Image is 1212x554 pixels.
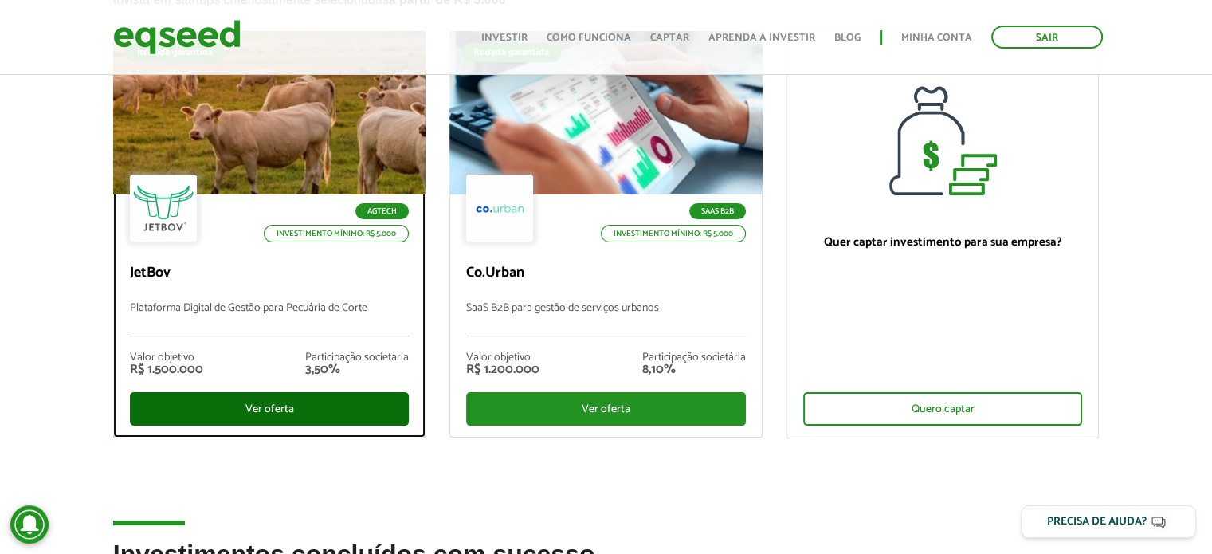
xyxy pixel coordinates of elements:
p: JetBov [130,265,410,282]
div: Participação societária [305,352,409,363]
a: Como funciona [547,33,631,43]
a: Quer captar investimento para sua empresa? Quero captar [786,31,1100,438]
div: 3,50% [305,363,409,376]
p: SaaS B2B [689,203,746,219]
p: SaaS B2B para gestão de serviços urbanos [466,302,746,336]
div: Ver oferta [130,392,410,426]
div: R$ 1.200.000 [466,363,539,376]
div: 8,10% [642,363,746,376]
p: Quer captar investimento para sua empresa? [803,235,1083,249]
a: Investir [481,33,528,43]
a: Rodada garantida Agtech Investimento mínimo: R$ 5.000 JetBov Plataforma Digital de Gestão para Pe... [113,31,426,438]
div: Participação societária [642,352,746,363]
p: Plataforma Digital de Gestão para Pecuária de Corte [130,302,410,336]
img: EqSeed [113,16,241,58]
p: Agtech [355,203,409,219]
a: Blog [834,33,861,43]
a: Sair [991,26,1103,49]
p: Investimento mínimo: R$ 5.000 [264,225,409,242]
p: Co.Urban [466,265,746,282]
div: Valor objetivo [466,352,539,363]
a: Aprenda a investir [708,33,815,43]
div: Ver oferta [466,392,746,426]
p: Investimento mínimo: R$ 5.000 [601,225,746,242]
div: Valor objetivo [130,352,203,363]
a: Captar [650,33,689,43]
div: Quero captar [803,392,1083,426]
a: Rodada garantida SaaS B2B Investimento mínimo: R$ 5.000 Co.Urban SaaS B2B para gestão de serviços... [449,31,763,438]
div: R$ 1.500.000 [130,363,203,376]
a: Minha conta [901,33,972,43]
